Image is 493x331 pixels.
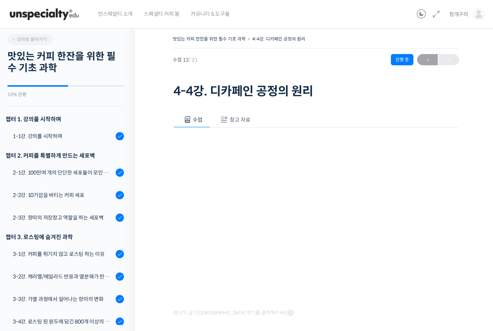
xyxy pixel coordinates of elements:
div: 2-3강. 향미의 저장창고 역할을 하는 세포벽 [13,214,113,222]
div: 2-1강. 100만여 개의 단단한 세포들이 모인 커피 생두 [13,169,113,177]
span: 수업 [193,116,202,123]
div: 3-4강. 로스팅 된 원두에 담긴 800개 이상의 향기 물질 [13,317,113,326]
a: 강의로 돌아가기 [8,34,53,45]
h2: 맛있는 커피 한잔을 위한 필수 기초 과학 [8,51,124,74]
div: 3-1강. 커피를 튀기지 않고 로스팅 하는 이유 [13,250,113,258]
span: 참고 자료 [230,116,250,123]
span: / 21 [189,57,198,63]
div: 3-2강. 캐러멜/메일라드 반응과 열분해가 만드는 향기 물질 [13,272,113,281]
span: ← [417,55,438,65]
div: 챕터 3. 로스팅에 숨겨진 과학 [6,232,124,242]
div: 3-3강. 가열 과정에서 일어나는 향미의 변화 [13,295,113,303]
h1: 4-4강. 디카페인 공정의 원리 [173,84,459,98]
a: ←이전 [417,54,438,65]
span: 청개구리 [449,11,468,18]
div: 챕터 2. 커피를 특별하게 만드는 세포벽 [6,150,124,161]
div: 2-2강. 10기압을 버티는 커피 세포 [13,191,113,199]
a: 4-4강. 디카페인 공정의 원리 [252,36,305,42]
div: 진행 중 [391,54,413,65]
div: 1-1강. 강의를 시작하며 [13,132,113,140]
span: 강의로 돌아가기 [11,36,47,42]
span: 영상이 끊기[DEMOGRAPHIC_DATA] 여기를 클릭해주세요 [173,310,293,316]
span: 수업 12 [173,57,198,62]
a: 맛있는 커피 한잔을 위한 필수 기초 과학 [173,36,246,42]
div: 52% 진행 [8,92,124,97]
h3: 챕터 1. 강의를 시작하며 [6,114,124,124]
